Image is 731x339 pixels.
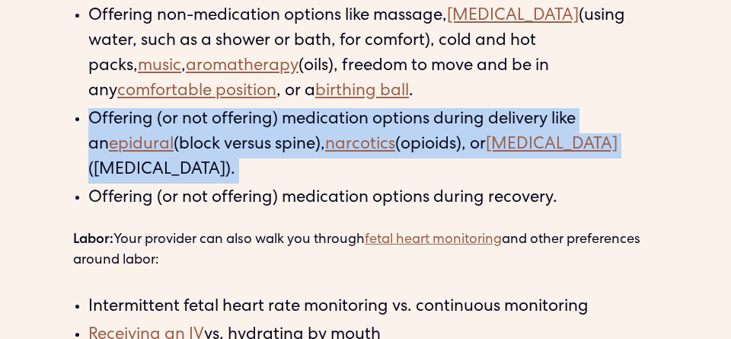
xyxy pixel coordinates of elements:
[365,233,502,247] a: fetal heart monitoring
[109,137,174,154] a: epidural
[447,8,579,25] a: [MEDICAL_DATA]
[88,187,658,212] li: Offering (or not offering) medication options during recovery.
[73,230,658,271] p: Your provider can also walk you through and other preferences around labor:
[88,108,658,184] li: Offering (or not offering) medication options during delivery like an (block versus spine), (opio...
[138,59,181,75] a: music
[73,233,113,247] strong: Labor:
[88,296,658,321] li: Intermittent fetal heart rate monitoring vs. continuous monitoring
[486,137,618,154] a: [MEDICAL_DATA]
[117,84,276,101] a: comfortable position
[186,59,298,75] a: aromatherapy
[88,5,658,105] li: Offering non-medication options like massage, (using water, such as a shower or bath, for comfort...
[315,84,409,101] a: birthing ball
[325,137,395,154] a: narcotics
